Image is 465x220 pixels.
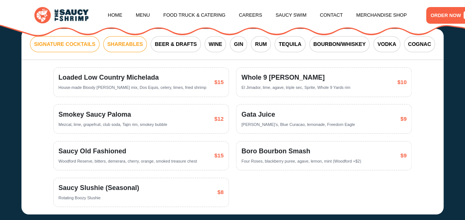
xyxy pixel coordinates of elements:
button: WINE [205,36,226,52]
span: BOURBON/WHISKEY [313,40,366,48]
span: Rotating Boozy Slushie [58,196,101,200]
a: Saucy Swim [276,1,307,29]
span: Whole 9 [PERSON_NAME] [242,73,350,83]
a: Contact [320,1,343,29]
a: Careers [239,1,262,29]
span: RUM [255,40,267,48]
span: Boro Bourbon Smash [242,146,361,156]
span: WINE [209,40,222,48]
button: TEQUILA [274,36,305,52]
button: BEER & DRAFTS [151,36,201,52]
span: $15 [214,151,223,160]
button: RUM [251,36,271,52]
span: Gata Juice [242,110,355,120]
span: [PERSON_NAME]’s, Blue Curacao, lemonade, Freedom Eagle [242,122,355,127]
span: SHAREABLES [107,40,143,48]
span: Four Roses, blackberry puree, agave, lemon, mint (Woodford +$2) [242,159,361,163]
span: $10 [397,78,407,87]
button: COGNAC [404,36,435,52]
span: Saucy Old Fashioned [58,146,197,156]
span: BEER & DRAFTS [155,40,197,48]
span: Woodford Reserve, bitters, demerara, cherry, orange, smoked treasure chest [58,159,197,163]
button: VODKA [373,36,400,52]
span: Smokey Saucy Paloma [58,110,167,120]
span: GIN [234,40,243,48]
a: Home [108,1,122,29]
span: $12 [214,115,223,123]
span: TEQUILA [279,40,301,48]
button: GIN [230,36,247,52]
a: Merchandise Shop [356,1,407,29]
img: logo [34,7,88,23]
span: SIGNATURE COCKTAILS [34,40,95,48]
span: Mezcal, lime, grapefruit, club soda, Tajin rim, smokey bubble [58,122,167,127]
span: El Jimador, lime, agave, triple sec, Sprite, Whole 9 Yards rim [242,85,350,90]
button: SIGNATURE COCKTAILS [30,36,100,52]
span: $9 [400,115,407,123]
span: COGNAC [408,40,431,48]
button: SHAREABLES [103,36,147,52]
span: $9 [400,151,407,160]
button: BOURBON/WHISKEY [309,36,370,52]
a: Food Truck & Catering [163,1,225,29]
a: Menu [136,1,150,29]
span: Saucy Slushie (Seasonal) [58,183,139,193]
span: House-made Bloody [PERSON_NAME] mix, Dos Equis, celery, limes, fried shrimp [58,85,206,90]
span: VODKA [377,40,396,48]
span: $15 [214,78,223,87]
span: Loaded Low Country Michelada [58,73,206,83]
span: $8 [218,188,224,197]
